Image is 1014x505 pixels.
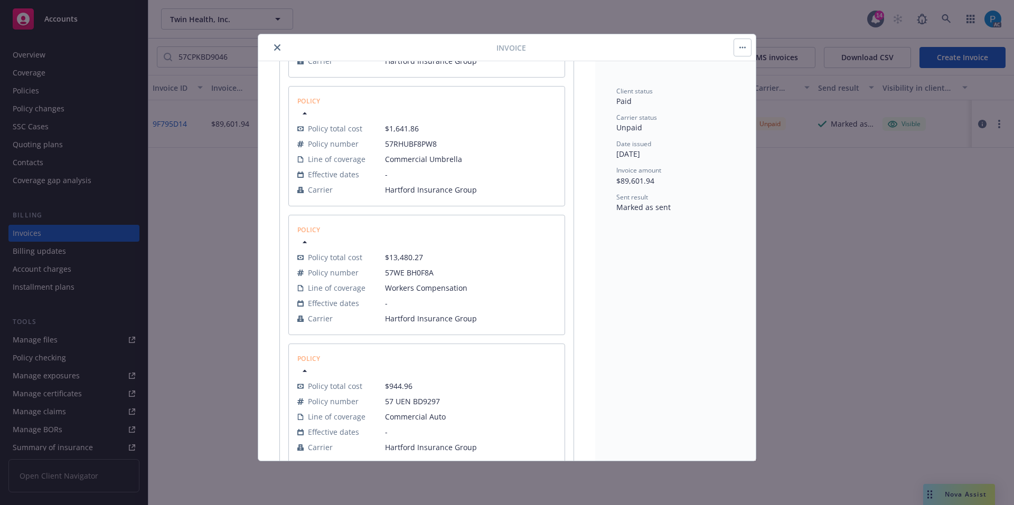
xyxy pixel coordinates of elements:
span: $89,601.94 [616,176,654,186]
span: Policy total cost [308,380,362,392]
span: Policy number [308,267,359,278]
span: Invoice [496,42,526,53]
span: Policy number [308,396,359,407]
span: Paid [616,96,632,106]
span: Date issued [616,139,651,148]
span: Hartford Insurance Group [385,184,556,195]
span: Line of coverage [308,411,365,422]
span: Carrier [308,313,333,324]
span: Policy total cost [308,252,362,263]
span: Policy [297,225,321,234]
span: Policy total cost [308,123,362,134]
span: Carrier [308,55,333,66]
span: [DATE] [616,149,640,159]
span: 57RHUBF8PW8 [385,138,556,149]
button: close [271,41,284,54]
span: Effective dates [308,426,359,437]
span: Carrier status [616,113,657,122]
span: Effective dates [308,169,359,180]
span: Policy [297,97,321,106]
span: - [385,169,556,180]
span: Unpaid [616,122,642,132]
span: - [385,298,556,309]
span: Workers Compensation [385,282,556,293]
span: - [385,426,556,437]
span: Line of coverage [308,282,365,293]
span: 57WE BH0F8A [385,267,556,278]
span: 57 UEN BD9297 [385,396,556,407]
span: Commercial Auto [385,411,556,422]
span: Line of coverage [308,154,365,165]
span: $1,641.86 [385,123,419,134]
span: Marked as sent [616,202,671,212]
span: Hartford Insurance Group [385,313,556,324]
span: $13,480.27 [385,252,423,262]
span: Carrier [308,184,333,195]
span: Commercial Umbrella [385,154,556,165]
span: Policy number [308,138,359,149]
span: $944.96 [385,381,412,391]
span: Policy [297,354,321,363]
span: Client status [616,87,653,96]
span: Effective dates [308,298,359,309]
span: Hartford Insurance Group [385,55,556,66]
span: Invoice amount [616,166,661,175]
span: Sent result [616,193,648,202]
span: Carrier [308,442,333,453]
span: Hartford Insurance Group [385,442,556,453]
